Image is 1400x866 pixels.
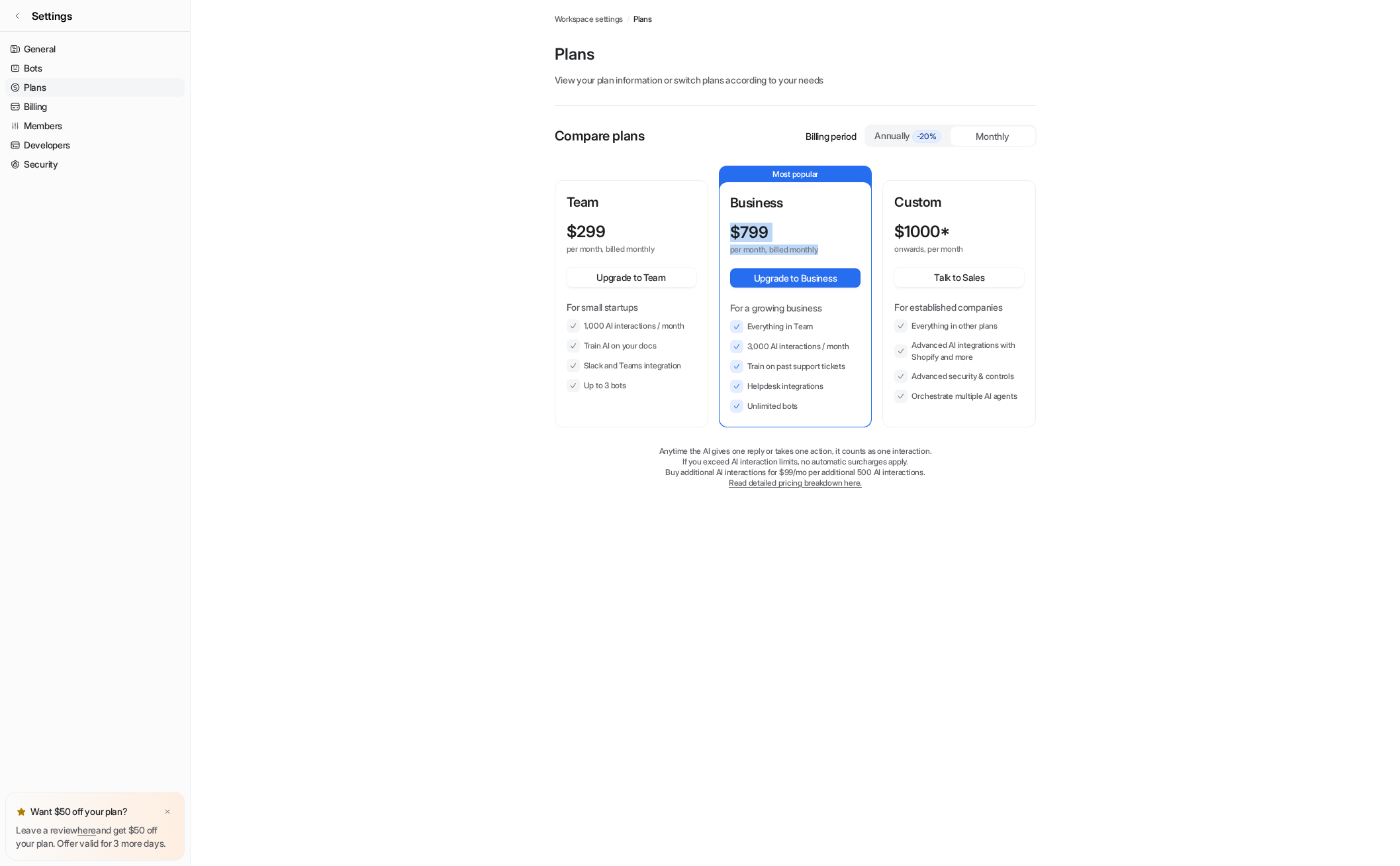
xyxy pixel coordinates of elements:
[730,301,861,315] p: For a growing business
[5,155,185,174] a: Security
[633,13,652,25] a: Plans
[806,129,856,143] p: Billing period
[730,320,861,333] li: Everything in Team
[555,13,624,25] a: Workspace settings
[894,390,1024,403] li: Orchestrate multiple AI agents
[627,13,630,25] span: /
[729,478,862,488] a: Read detailed pricing breakdown here.
[567,300,696,314] p: For small startups
[894,319,1024,333] li: Everything in other plans
[567,339,696,352] li: Train AI on your docs
[567,319,696,333] li: 1,000 AI interactions / month
[5,136,185,154] a: Developers
[567,192,696,212] p: Team
[555,457,1037,467] p: If you exceed AI interaction limits, no automatic surcharges apply.
[912,130,941,143] span: -20%
[730,244,837,255] p: per month, billed monthly
[894,370,1024,383] li: Advanced security & controls
[730,360,861,373] li: Train on past support tickets
[555,467,1037,478] p: Buy additional AI interactions for $99/mo per additional 500 AI interactions.
[894,244,1000,254] p: onwards, per month
[567,244,673,254] p: per month, billed monthly
[77,824,96,836] a: here
[567,359,696,372] li: Slack and Teams integration
[555,126,645,146] p: Compare plans
[730,268,861,288] button: Upgrade to Business
[567,268,696,287] button: Upgrade to Team
[730,400,861,413] li: Unlimited bots
[5,78,185,97] a: Plans
[730,380,861,393] li: Helpdesk integrations
[951,127,1035,146] div: Monthly
[5,117,185,135] a: Members
[567,223,606,241] p: $ 299
[894,223,950,241] p: $ 1000*
[5,40,185,58] a: General
[894,300,1024,314] p: For established companies
[730,223,769,242] p: $ 799
[555,44,1037,65] p: Plans
[720,166,872,182] p: Most popular
[16,824,174,850] p: Leave a review and get $50 off your plan. Offer valid for 3 more days.
[730,340,861,353] li: 3,000 AI interactions / month
[894,192,1024,212] p: Custom
[567,379,696,392] li: Up to 3 bots
[30,805,128,818] p: Want $50 off your plan?
[894,268,1024,287] button: Talk to Sales
[871,129,945,143] div: Annually
[16,806,26,817] img: star
[555,446,1037,457] p: Anytime the AI gives one reply or takes one action, it counts as one interaction.
[730,193,861,213] p: Business
[163,808,171,816] img: x
[5,97,185,116] a: Billing
[555,73,1037,87] p: View your plan information or switch plans according to your needs
[894,339,1024,363] li: Advanced AI integrations with Shopify and more
[32,8,72,24] span: Settings
[5,59,185,78] a: Bots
